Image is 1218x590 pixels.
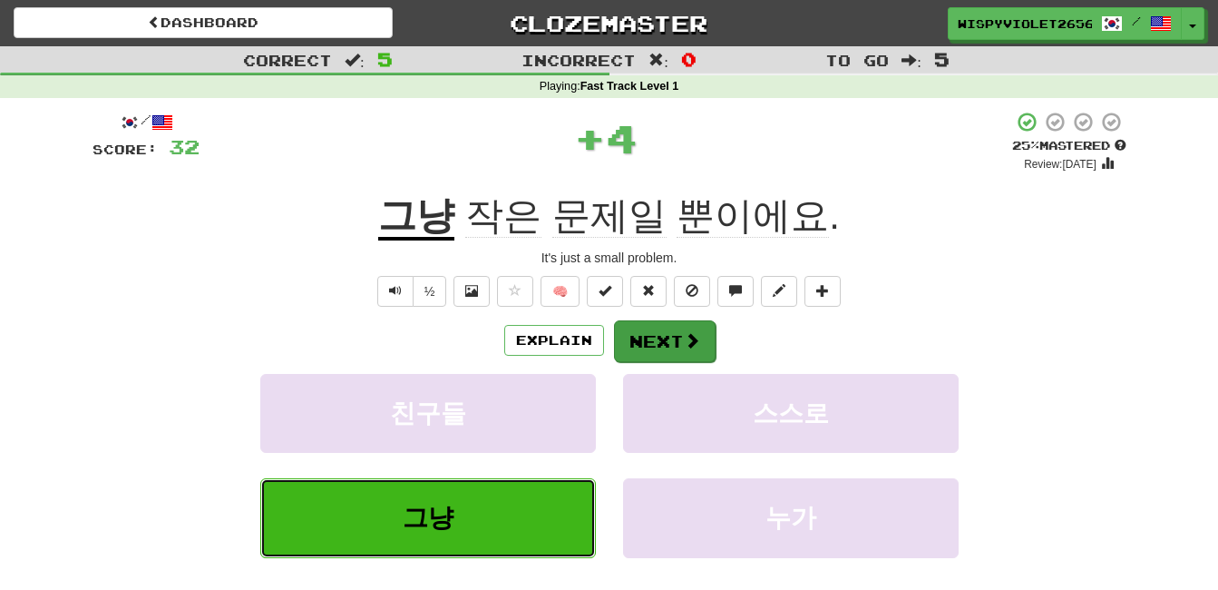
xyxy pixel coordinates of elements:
[580,80,679,93] strong: Fast Track Level 1
[497,276,533,307] button: Favorite sentence (alt+f)
[345,53,365,68] span: :
[934,48,950,70] span: 5
[403,504,453,532] span: 그냥
[377,48,393,70] span: 5
[552,194,667,238] span: 문제일
[648,53,668,68] span: :
[901,53,921,68] span: :
[454,194,840,238] span: .
[378,194,454,241] u: 그냥
[717,276,754,307] button: Discuss sentence (alt+u)
[390,399,466,428] span: 친구들
[374,276,447,307] div: Text-to-speech controls
[420,7,799,39] a: Clozemaster
[674,276,710,307] button: Ignore sentence (alt+i)
[453,276,490,307] button: Show image (alt+x)
[765,504,816,532] span: 누가
[753,399,829,428] span: 스스로
[630,276,667,307] button: Reset to 0% Mastered (alt+r)
[623,374,959,453] button: 스스로
[93,142,158,157] span: Score:
[761,276,797,307] button: Edit sentence (alt+d)
[413,276,447,307] button: ½
[260,374,596,453] button: 친구들
[681,48,697,70] span: 0
[574,111,606,165] span: +
[948,7,1182,40] a: WispyViolet2656 /
[587,276,623,307] button: Set this sentence to 100% Mastered (alt+m)
[1132,15,1141,27] span: /
[504,325,604,356] button: Explain
[614,320,716,362] button: Next
[606,115,638,161] span: 4
[465,194,541,238] span: 작은
[677,194,829,238] span: 뿐이에요
[1012,138,1039,152] span: 25 %
[804,276,841,307] button: Add to collection (alt+a)
[93,111,200,133] div: /
[825,51,889,69] span: To go
[14,7,393,38] a: Dashboard
[958,15,1092,32] span: WispyViolet2656
[260,478,596,557] button: 그냥
[1012,138,1126,154] div: Mastered
[541,276,580,307] button: 🧠
[243,51,332,69] span: Correct
[521,51,636,69] span: Incorrect
[623,478,959,557] button: 누가
[377,276,414,307] button: Play sentence audio (ctl+space)
[93,249,1126,267] div: It's just a small problem.
[169,135,200,158] span: 32
[1024,158,1096,171] small: Review: [DATE]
